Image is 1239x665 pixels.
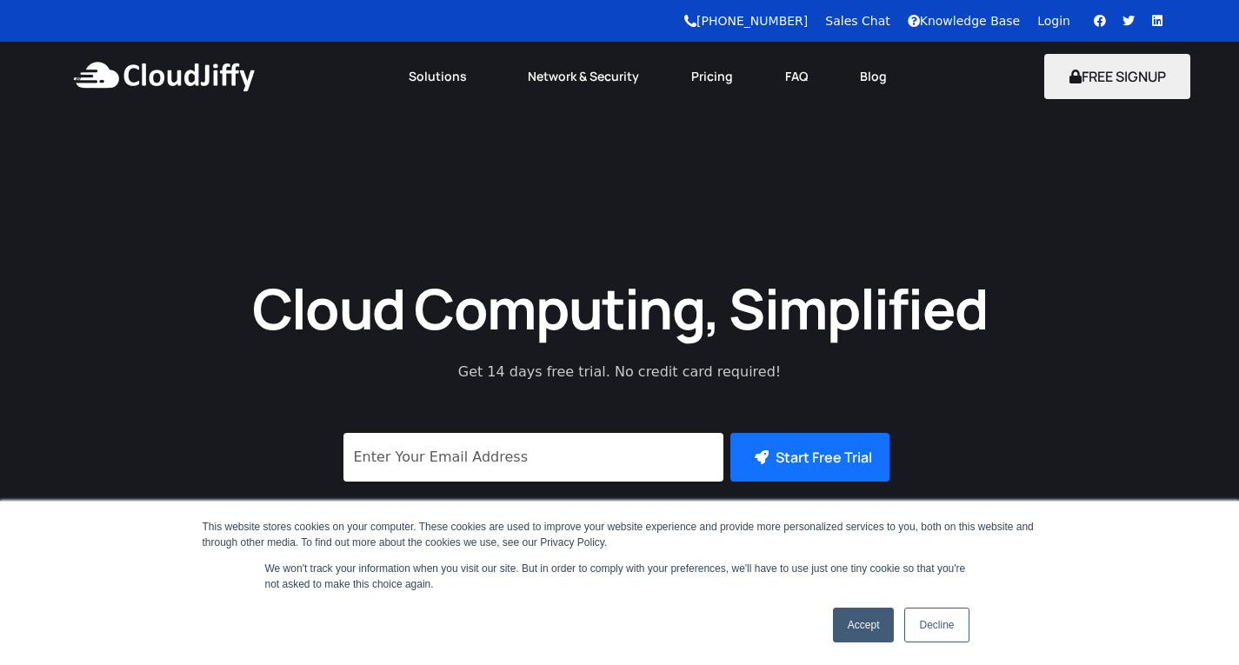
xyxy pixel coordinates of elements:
div: This website stores cookies on your computer. These cookies are used to improve your website expe... [203,519,1037,550]
a: Sales Chat [825,14,889,28]
a: Decline [904,608,969,642]
a: Solutions [383,57,502,96]
a: FREE SIGNUP [1044,67,1191,86]
h1: Cloud Computing, Simplified [229,272,1011,344]
a: Knowledge Base [908,14,1021,28]
a: Blog [834,57,913,96]
p: Get 14 days free trial. No credit card required! [381,362,859,382]
input: Enter Your Email Address [343,433,723,482]
a: FAQ [759,57,834,96]
p: We won't track your information when you visit our site. But in order to comply with your prefere... [265,561,975,592]
a: Pricing [665,57,759,96]
a: Network & Security [502,57,665,96]
a: [PHONE_NUMBER] [684,14,808,28]
button: Start Free Trial [730,433,889,482]
button: FREE SIGNUP [1044,54,1191,99]
a: Login [1037,14,1070,28]
a: Accept [833,608,895,642]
